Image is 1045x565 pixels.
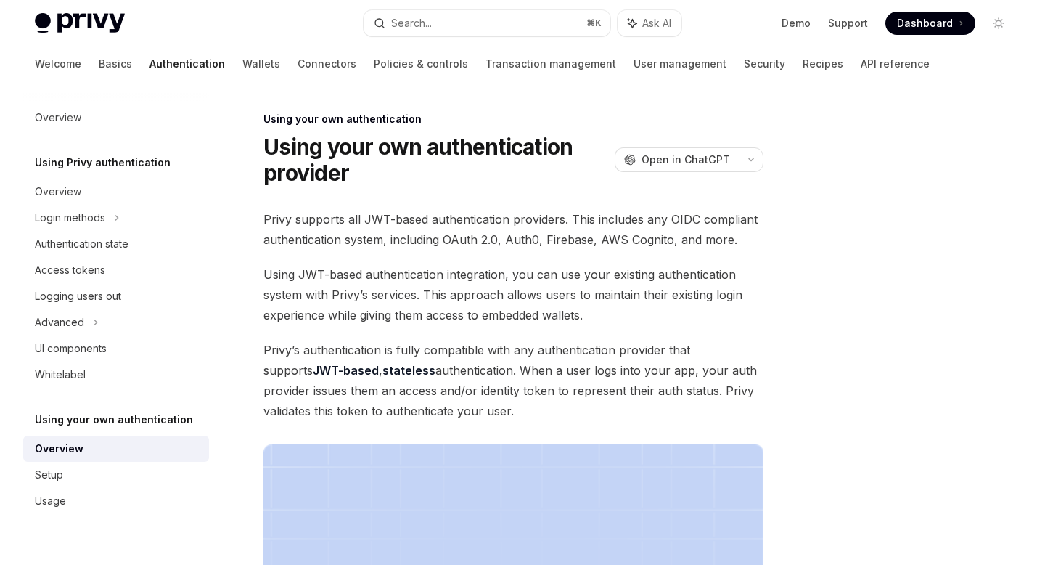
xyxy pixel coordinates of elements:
[23,231,209,257] a: Authentication state
[35,235,128,253] div: Authentication state
[35,314,84,331] div: Advanced
[23,362,209,388] a: Whitelabel
[263,340,763,421] span: Privy’s authentication is fully compatible with any authentication provider that supports , authe...
[99,46,132,81] a: Basics
[263,134,609,186] h1: Using your own authentication provider
[35,13,125,33] img: light logo
[263,209,763,250] span: Privy supports all JWT-based authentication providers. This includes any OIDC compliant authentic...
[149,46,225,81] a: Authentication
[35,209,105,227] div: Login methods
[586,17,602,29] span: ⌘ K
[35,183,81,200] div: Overview
[885,12,975,35] a: Dashboard
[35,288,121,305] div: Logging users out
[263,112,763,126] div: Using your own authentication
[391,15,432,32] div: Search...
[23,462,209,488] a: Setup
[23,283,209,309] a: Logging users out
[782,16,811,31] a: Demo
[23,436,209,462] a: Overview
[642,153,730,167] span: Open in ChatGPT
[35,466,63,484] div: Setup
[35,46,81,81] a: Welcome
[803,46,843,81] a: Recipes
[35,411,193,428] h5: Using your own authentication
[242,46,280,81] a: Wallets
[23,257,209,283] a: Access tokens
[897,16,953,31] span: Dashboard
[364,10,610,36] button: Search...⌘K
[35,440,83,458] div: Overview
[35,492,66,510] div: Usage
[382,363,435,378] a: stateless
[485,46,616,81] a: Transaction management
[35,109,81,126] div: Overview
[313,363,379,378] a: JWT-based
[374,46,468,81] a: Policies & controls
[23,105,209,131] a: Overview
[298,46,356,81] a: Connectors
[263,264,763,325] span: Using JWT-based authentication integration, you can use your existing authentication system with ...
[35,340,107,357] div: UI components
[23,336,209,362] a: UI components
[744,46,785,81] a: Security
[828,16,868,31] a: Support
[35,154,171,171] h5: Using Privy authentication
[634,46,726,81] a: User management
[23,179,209,205] a: Overview
[35,366,86,383] div: Whitelabel
[642,16,671,31] span: Ask AI
[987,12,1010,35] button: Toggle dark mode
[861,46,930,81] a: API reference
[23,488,209,514] a: Usage
[618,10,681,36] button: Ask AI
[35,261,105,279] div: Access tokens
[615,147,739,172] button: Open in ChatGPT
